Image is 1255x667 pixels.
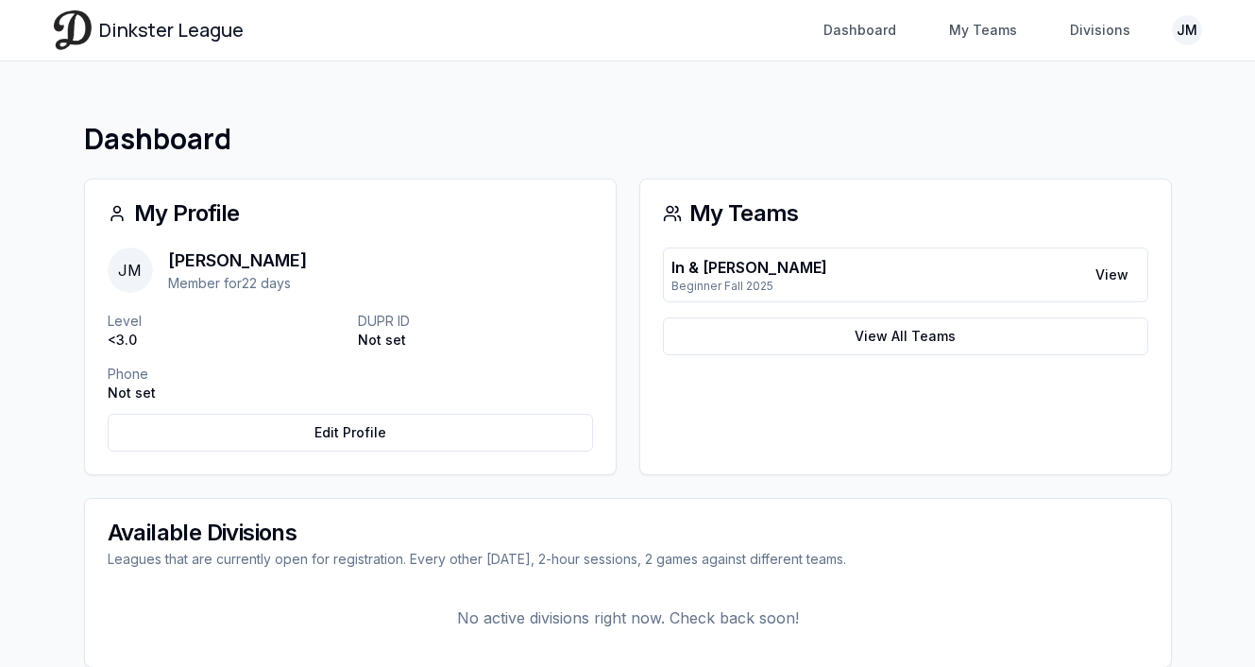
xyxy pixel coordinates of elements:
p: In & [PERSON_NAME] [671,256,827,279]
span: JM [108,248,153,293]
a: Edit Profile [108,414,593,452]
p: Phone [108,365,343,384]
p: [PERSON_NAME] [168,248,307,274]
a: View All Teams [663,317,1148,355]
a: View [1084,258,1140,292]
p: Not set [358,331,593,350]
a: Dashboard [812,13,907,47]
p: DUPR ID [358,312,593,331]
p: Member for 22 days [168,274,307,293]
p: <3.0 [108,331,343,350]
button: JM [1172,15,1202,45]
span: Dinkster League [99,17,244,43]
p: Level [108,312,343,331]
p: Beginner Fall 2025 [671,279,827,294]
p: Not set [108,384,343,402]
div: My Teams [663,202,1148,225]
p: No active divisions right now. Check back soon! [108,591,1148,644]
h1: Dashboard [84,122,1172,156]
a: My Teams [938,13,1028,47]
div: Available Divisions [108,522,1148,544]
div: My Profile [108,202,593,225]
img: Dinkster [54,10,92,49]
div: Leagues that are currently open for registration. Every other [DATE], 2-hour sessions, 2 games ag... [108,550,1148,569]
a: Dinkster League [54,10,244,49]
a: Divisions [1059,13,1142,47]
